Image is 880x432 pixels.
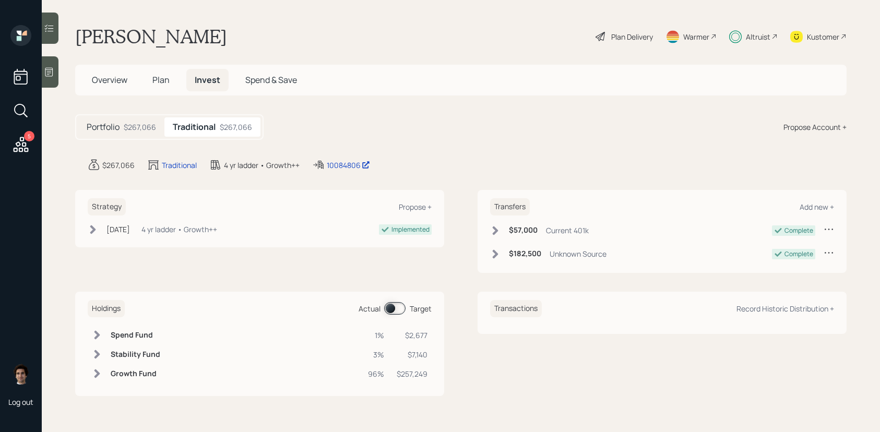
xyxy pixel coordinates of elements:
div: $7,140 [397,349,427,360]
h6: $57,000 [509,226,538,235]
div: Plan Delivery [611,31,653,42]
h6: Transfers [490,198,530,215]
div: Actual [359,303,380,314]
div: Warmer [683,31,709,42]
div: Log out [8,397,33,407]
div: 10084806 [327,160,370,171]
div: Implemented [391,225,430,234]
div: 5 [24,131,34,141]
div: $267,066 [124,122,156,133]
span: Plan [152,74,170,86]
div: Unknown Source [550,248,607,259]
div: Traditional [162,160,197,171]
h6: Spend Fund [111,331,160,340]
div: Complete [784,249,813,259]
div: Propose + [399,202,432,212]
h6: Strategy [88,198,126,215]
h5: Traditional [173,122,216,132]
h5: Portfolio [87,122,120,132]
h1: [PERSON_NAME] [75,25,227,48]
div: Record Historic Distribution + [736,304,834,314]
h6: $182,500 [509,249,541,258]
span: Invest [195,74,220,86]
h6: Holdings [88,300,125,317]
h6: Growth Fund [111,369,160,378]
div: $2,677 [397,330,427,341]
div: $267,066 [220,122,252,133]
div: Altruist [746,31,770,42]
div: Target [410,303,432,314]
div: $257,249 [397,368,427,379]
div: Complete [784,226,813,235]
span: Overview [92,74,127,86]
div: Current 401k [546,225,589,236]
div: $267,066 [102,160,135,171]
div: Propose Account + [783,122,847,133]
div: Add new + [800,202,834,212]
div: Kustomer [807,31,839,42]
h6: Transactions [490,300,542,317]
div: 96% [368,368,384,379]
div: 1% [368,330,384,341]
div: 4 yr ladder • Growth++ [224,160,300,171]
img: harrison-schaefer-headshot-2.png [10,364,31,385]
div: 4 yr ladder • Growth++ [141,224,217,235]
span: Spend & Save [245,74,297,86]
div: [DATE] [106,224,130,235]
h6: Stability Fund [111,350,160,359]
div: 3% [368,349,384,360]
